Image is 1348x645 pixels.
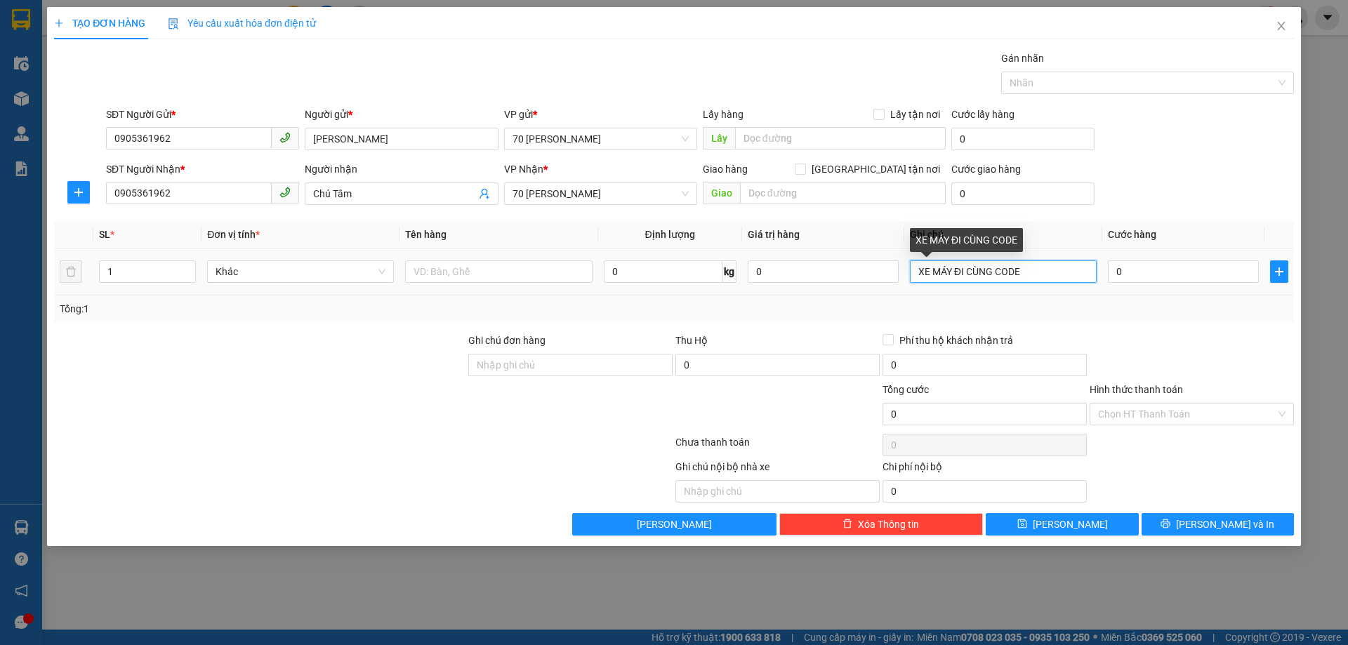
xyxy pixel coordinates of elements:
[405,260,592,283] input: VD: Bàn, Ghế
[479,188,490,199] span: user-add
[1090,384,1183,395] label: Hình thức thanh toán
[216,261,385,282] span: Khác
[910,228,1023,252] div: XE MÁY ĐI CÙNG CODE
[9,71,119,104] span: ↔ [GEOGRAPHIC_DATA]
[779,513,984,536] button: deleteXóa Thông tin
[54,18,64,28] span: plus
[572,513,777,536] button: [PERSON_NAME]
[740,182,946,204] input: Dọc đường
[504,107,697,122] div: VP gửi
[1161,519,1170,530] span: printer
[60,260,82,283] button: delete
[168,18,179,29] img: icon
[67,181,90,204] button: plus
[675,480,880,503] input: Nhập ghi chú
[504,164,543,175] span: VP Nhận
[748,260,899,283] input: 0
[951,128,1095,150] input: Cước lấy hàng
[883,459,1087,480] div: Chi phí nội bộ
[1271,266,1288,277] span: plus
[16,11,112,57] strong: CHUYỂN PHÁT NHANH HK BUSLINES
[305,107,498,122] div: Người gửi
[675,459,880,480] div: Ghi chú nội bộ nhà xe
[168,18,316,29] span: Yêu cầu xuất hóa đơn điện tử
[722,260,736,283] span: kg
[207,229,260,240] span: Đơn vị tính
[703,182,740,204] span: Giao
[894,333,1019,348] span: Phí thu hộ khách nhận trả
[951,109,1015,120] label: Cước lấy hàng
[99,229,110,240] span: SL
[121,101,229,116] span: 70NHH1509250003
[858,517,919,532] span: Xóa Thông tin
[14,82,120,104] span: ↔ [GEOGRAPHIC_DATA]
[54,18,145,29] span: TẠO ĐƠN HÀNG
[1033,517,1108,532] span: [PERSON_NAME]
[703,164,748,175] span: Giao hàng
[468,354,673,376] input: Ghi chú đơn hàng
[703,109,744,120] span: Lấy hàng
[675,335,708,346] span: Thu Hộ
[1142,513,1294,536] button: printer[PERSON_NAME] và In
[9,60,119,104] span: SAPA, LÀO CAI ↔ [GEOGRAPHIC_DATA]
[703,127,735,149] span: Lấy
[1276,20,1287,32] span: close
[106,107,299,122] div: SĐT Người Gửi
[748,229,800,240] span: Giá trị hàng
[305,161,498,177] div: Người nhận
[1001,53,1044,64] label: Gán nhãn
[513,128,689,149] span: 70 Nguyễn Hữu Huân
[806,161,946,177] span: [GEOGRAPHIC_DATA] tận nơi
[910,260,1097,283] input: Ghi Chú
[279,187,291,198] span: phone
[645,229,695,240] span: Định lượng
[1176,517,1274,532] span: [PERSON_NAME] và In
[842,519,852,530] span: delete
[513,183,689,204] span: 70 Nguyễn Hữu Huân
[279,132,291,143] span: phone
[883,384,929,395] span: Tổng cước
[904,221,1102,248] th: Ghi chú
[1270,260,1288,283] button: plus
[885,107,946,122] span: Lấy tận nơi
[951,182,1095,205] input: Cước giao hàng
[674,434,881,459] div: Chưa thanh toán
[637,517,712,532] span: [PERSON_NAME]
[951,164,1021,175] label: Cước giao hàng
[405,229,447,240] span: Tên hàng
[60,301,520,317] div: Tổng: 1
[735,127,946,149] input: Dọc đường
[1262,7,1301,46] button: Close
[468,335,546,346] label: Ghi chú đơn hàng
[68,187,89,198] span: plus
[986,513,1138,536] button: save[PERSON_NAME]
[5,55,8,124] img: logo
[1017,519,1027,530] span: save
[106,161,299,177] div: SĐT Người Nhận
[1108,229,1156,240] span: Cước hàng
